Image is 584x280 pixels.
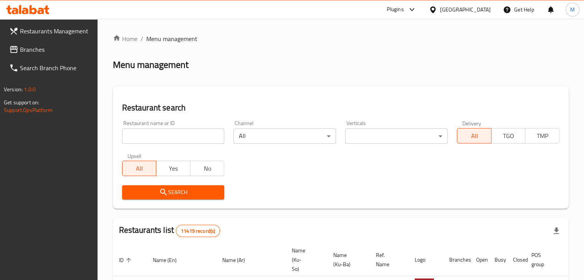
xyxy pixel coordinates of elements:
[376,250,399,269] span: Ref. Name
[159,163,187,174] span: Yes
[528,130,556,142] span: TMP
[462,120,481,126] label: Delivery
[460,130,488,142] span: All
[194,163,222,174] span: No
[440,5,491,14] div: [GEOGRAPHIC_DATA]
[531,250,554,269] span: POS group
[457,128,491,143] button: All
[233,128,336,144] div: All
[491,128,526,143] button: TGO
[127,153,142,158] label: Upsell
[122,185,225,199] button: Search
[119,255,134,265] span: ID
[119,224,220,237] h2: Restaurants list
[4,105,53,115] a: Support.OpsPlatform
[122,128,225,144] input: Search for restaurant name or ID..
[128,188,218,197] span: Search
[141,34,143,43] li: /
[333,250,361,269] span: Name (Ku-Ba)
[4,84,23,94] span: Version:
[525,128,559,143] button: TMP
[443,244,470,276] th: Branches
[222,255,255,265] span: Name (Ar)
[20,45,91,54] span: Branches
[176,225,220,237] div: Total records count
[153,255,187,265] span: Name (En)
[122,102,559,114] h2: Restaurant search
[146,34,197,43] span: Menu management
[345,128,448,144] div: ​
[409,244,443,276] th: Logo
[113,34,137,43] a: Home
[495,130,523,142] span: TGO
[156,161,190,176] button: Yes
[570,5,575,14] span: M
[24,84,36,94] span: 1.0.0
[547,222,566,240] div: Export file
[387,5,404,14] div: Plugins
[122,161,157,176] button: All
[470,244,488,276] th: Open
[3,22,98,40] a: Restaurants Management
[507,244,525,276] th: Closed
[113,34,569,43] nav: breadcrumb
[3,40,98,59] a: Branches
[20,63,91,72] span: Search Branch Phone
[126,163,154,174] span: All
[3,59,98,77] a: Search Branch Phone
[113,59,189,71] h2: Menu management
[20,26,91,36] span: Restaurants Management
[292,246,318,273] span: Name (Ku-So)
[488,244,507,276] th: Busy
[190,161,225,176] button: No
[4,97,39,107] span: Get support on:
[176,227,220,235] span: 11419 record(s)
